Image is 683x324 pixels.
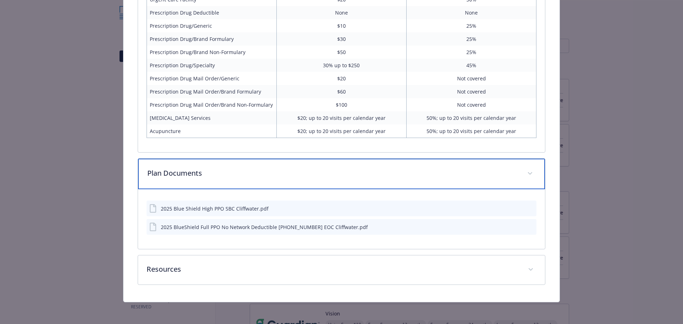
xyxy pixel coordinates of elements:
[407,124,536,138] td: 50%; up to 20 visits per calendar year
[147,111,276,124] td: [MEDICAL_DATA] Services
[407,98,536,111] td: Not covered
[138,189,545,249] div: Plan Documents
[147,59,276,72] td: Prescription Drug/Specialty
[276,32,406,46] td: $30
[147,46,276,59] td: Prescription Drug/Brand Non-Formulary
[276,59,406,72] td: 30% up to $250
[138,255,545,285] div: Resources
[138,159,545,189] div: Plan Documents
[516,205,521,212] button: download file
[407,46,536,59] td: 25%
[147,72,276,85] td: Prescription Drug Mail Order/Generic
[276,46,406,59] td: $50
[407,59,536,72] td: 45%
[276,124,406,138] td: $20; up to 20 visits per calendar year
[147,32,276,46] td: Prescription Drug/Brand Formulary
[516,223,521,231] button: download file
[407,111,536,124] td: 50%; up to 20 visits per calendar year
[527,223,534,231] button: preview file
[276,19,406,32] td: $10
[147,19,276,32] td: Prescription Drug/Generic
[147,85,276,98] td: Prescription Drug Mail Order/Brand Formulary
[276,72,406,85] td: $20
[147,6,276,19] td: Prescription Drug Deductible
[407,72,536,85] td: Not covered
[276,6,406,19] td: None
[527,205,534,212] button: preview file
[147,264,520,275] p: Resources
[147,124,276,138] td: Acupuncture
[161,223,368,231] div: 2025 BlueShield Full PPO No Network Deductible [PHONE_NUMBER] EOC Cliffwater.pdf
[161,205,269,212] div: 2025 Blue Shield High PPO SBC Cliffwater.pdf
[407,6,536,19] td: None
[276,85,406,98] td: $60
[407,19,536,32] td: 25%
[407,32,536,46] td: 25%
[276,98,406,111] td: $100
[147,98,276,111] td: Prescription Drug Mail Order/Brand Non-Formulary
[276,111,406,124] td: $20; up to 20 visits per calendar year
[407,85,536,98] td: Not covered
[147,168,519,179] p: Plan Documents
